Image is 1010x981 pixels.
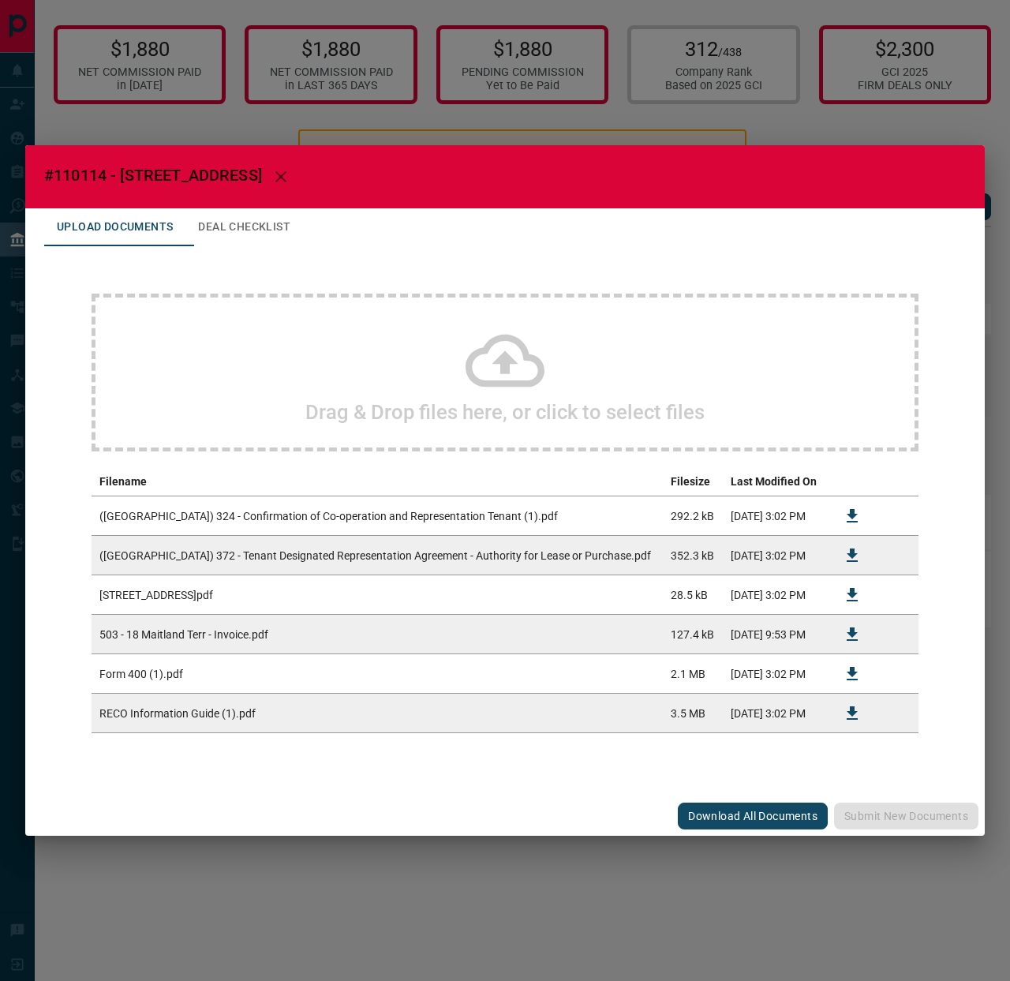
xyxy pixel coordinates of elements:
[825,467,879,496] th: download action column
[185,208,303,246] button: Deal Checklist
[879,467,918,496] th: delete file action column
[663,536,723,575] td: 352.3 kB
[833,497,871,535] button: Download
[663,654,723,694] td: 2.1 MB
[833,616,871,653] button: Download
[44,166,262,185] span: #110114 - [STREET_ADDRESS]
[833,537,871,575] button: Download
[723,654,825,694] td: [DATE] 3:02 PM
[92,294,918,451] div: Drag & Drop files here, or click to select files
[833,655,871,693] button: Download
[833,695,871,732] button: Download
[44,208,185,246] button: Upload Documents
[92,694,663,733] td: RECO Information Guide (1).pdf
[663,575,723,615] td: 28.5 kB
[305,400,705,424] h2: Drag & Drop files here, or click to select files
[723,575,825,615] td: [DATE] 3:02 PM
[723,694,825,733] td: [DATE] 3:02 PM
[92,467,663,496] th: Filename
[723,615,825,654] td: [DATE] 9:53 PM
[92,654,663,694] td: Form 400 (1).pdf
[833,576,871,614] button: Download
[663,467,723,496] th: Filesize
[92,536,663,575] td: ([GEOGRAPHIC_DATA]) 372 - Tenant Designated Representation Agreement - Authority for Lease or Pur...
[723,467,825,496] th: Last Modified On
[92,496,663,536] td: ([GEOGRAPHIC_DATA]) 324 - Confirmation of Co-operation and Representation Tenant (1).pdf
[663,615,723,654] td: 127.4 kB
[723,496,825,536] td: [DATE] 3:02 PM
[92,575,663,615] td: [STREET_ADDRESS]pdf
[678,803,828,829] button: Download All Documents
[723,536,825,575] td: [DATE] 3:02 PM
[663,694,723,733] td: 3.5 MB
[663,496,723,536] td: 292.2 kB
[92,615,663,654] td: 503 - 18 Maitland Terr - Invoice.pdf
